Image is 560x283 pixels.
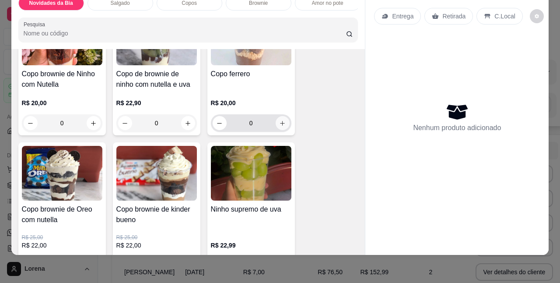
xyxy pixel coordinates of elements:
[211,69,291,79] h4: Copo ferrero
[276,116,290,130] button: increase-product-quantity
[22,234,102,241] p: R$ 25,00
[211,241,291,250] p: R$ 22,99
[392,12,413,21] p: Entrega
[118,116,132,130] button: decrease-product-quantity
[22,241,102,250] p: R$ 22,00
[213,116,227,130] button: decrease-product-quantity
[211,204,291,215] h4: Ninho supremo de uva
[530,9,544,23] button: decrease-product-quantity
[116,99,197,107] p: R$ 22,90
[22,204,102,225] h4: Copo brownie de Oreo com nutella
[116,204,197,225] h4: Copo brownie de kinder bueno
[494,12,515,21] p: C.Local
[22,146,102,201] img: product-image
[181,116,195,130] button: increase-product-quantity
[116,69,197,90] h4: Copo de brownie de ninho com nutella e uva
[413,123,501,133] p: Nenhum produto adicionado
[24,116,38,130] button: decrease-product-quantity
[22,69,102,90] h4: Copo brownie de Ninho com Nutella
[211,146,291,201] img: product-image
[24,29,346,38] input: Pesquisa
[24,21,48,28] label: Pesquisa
[116,241,197,250] p: R$ 22,00
[116,146,197,201] img: product-image
[22,99,102,107] p: R$ 20,00
[87,116,101,130] button: increase-product-quantity
[442,12,465,21] p: Retirada
[116,234,197,241] p: R$ 25,00
[211,99,291,107] p: R$ 20,00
